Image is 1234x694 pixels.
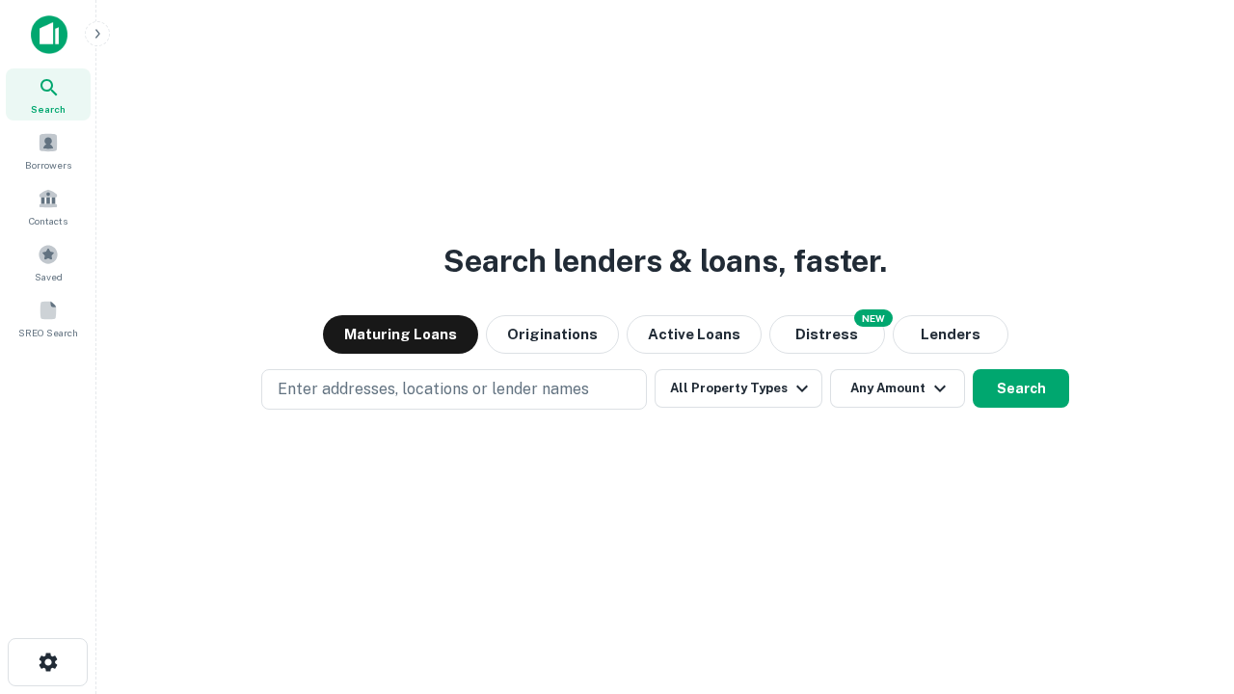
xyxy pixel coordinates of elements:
[655,369,822,408] button: All Property Types
[261,369,647,410] button: Enter addresses, locations or lender names
[31,15,67,54] img: capitalize-icon.png
[278,378,589,401] p: Enter addresses, locations or lender names
[29,213,67,228] span: Contacts
[6,236,91,288] a: Saved
[6,124,91,176] a: Borrowers
[6,292,91,344] a: SREO Search
[973,369,1069,408] button: Search
[893,315,1008,354] button: Lenders
[769,315,885,354] button: Search distressed loans with lien and other non-mortgage details.
[35,269,63,284] span: Saved
[31,101,66,117] span: Search
[854,309,893,327] div: NEW
[830,369,965,408] button: Any Amount
[6,180,91,232] a: Contacts
[6,68,91,120] a: Search
[18,325,78,340] span: SREO Search
[1138,540,1234,632] iframe: Chat Widget
[25,157,71,173] span: Borrowers
[443,238,887,284] h3: Search lenders & loans, faster.
[323,315,478,354] button: Maturing Loans
[486,315,619,354] button: Originations
[627,315,762,354] button: Active Loans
